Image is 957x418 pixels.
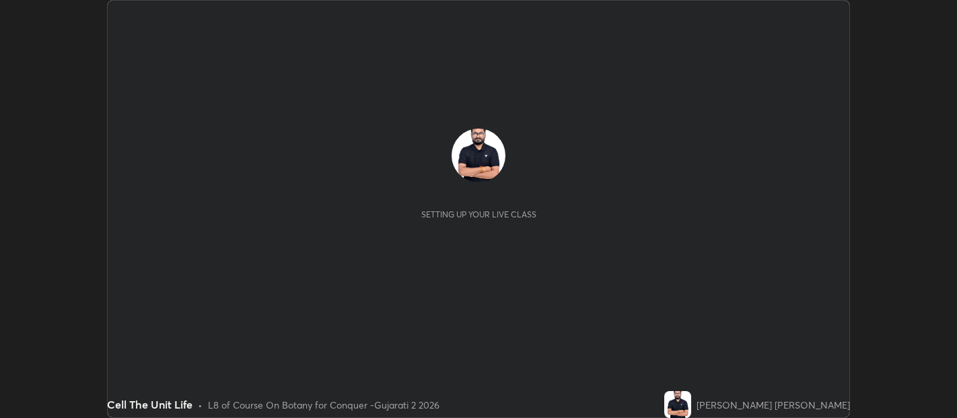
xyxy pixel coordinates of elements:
div: Setting up your live class [421,209,536,219]
img: 719b3399970646c8895fdb71918d4742.jpg [452,129,505,182]
img: 719b3399970646c8895fdb71918d4742.jpg [664,391,691,418]
div: [PERSON_NAME] [PERSON_NAME] [697,398,850,412]
div: Cell The Unit Life [107,396,192,413]
div: • [198,398,203,412]
div: L8 of Course On Botany for Conquer -Gujarati 2 2026 [208,398,439,412]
